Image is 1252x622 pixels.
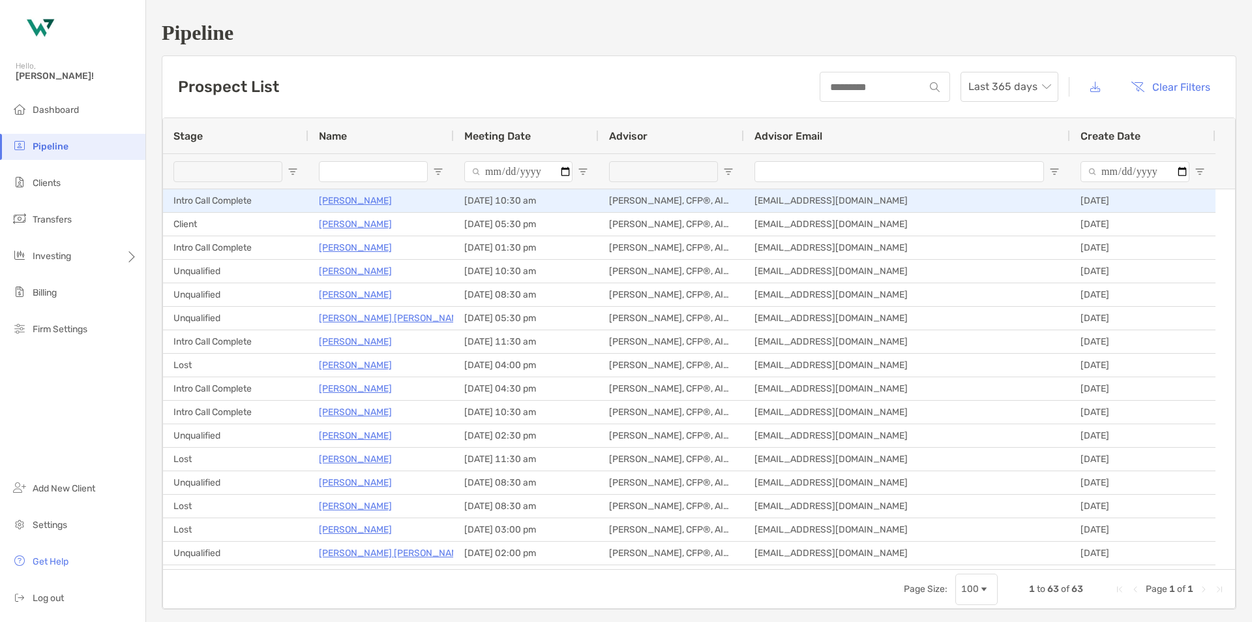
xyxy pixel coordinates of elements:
[319,161,428,182] input: Name Filter Input
[744,213,1070,236] div: [EMAIL_ADDRESS][DOMAIN_NAME]
[319,451,392,467] p: [PERSON_NAME]
[163,307,308,330] div: Unqualified
[578,166,588,177] button: Open Filter Menu
[163,495,308,518] div: Lost
[930,82,940,92] img: input icon
[33,214,72,225] span: Transfers
[599,424,744,447] div: [PERSON_NAME], CFP®, AIF®, CRPC™
[599,189,744,212] div: [PERSON_NAME], CFP®, AIF®, CRPC™
[1070,401,1215,424] div: [DATE]
[1070,330,1215,353] div: [DATE]
[319,310,467,326] a: [PERSON_NAME] [PERSON_NAME]
[744,236,1070,259] div: [EMAIL_ADDRESS][DOMAIN_NAME]
[1070,260,1215,283] div: [DATE]
[454,189,599,212] div: [DATE] 10:30 am
[12,480,27,495] img: add_new_client icon
[173,130,203,142] span: Stage
[12,101,27,117] img: dashboard icon
[744,424,1070,447] div: [EMAIL_ADDRESS][DOMAIN_NAME]
[1070,213,1215,236] div: [DATE]
[454,401,599,424] div: [DATE] 10:30 am
[12,284,27,300] img: billing icon
[955,574,998,605] div: Page Size
[1070,283,1215,306] div: [DATE]
[609,130,648,142] span: Advisor
[319,474,392,491] a: [PERSON_NAME]
[319,287,392,303] a: [PERSON_NAME]
[319,428,392,444] p: [PERSON_NAME]
[599,307,744,330] div: [PERSON_NAME], CFP®, AIF®, CRPC™
[464,130,531,142] span: Meeting Date
[319,193,392,209] a: [PERSON_NAME]
[319,263,392,279] a: [PERSON_NAME]
[599,565,744,588] div: [PERSON_NAME], CFP®, AIF®, CRPC™
[599,448,744,471] div: [PERSON_NAME], CFP®, AIF®, CRPC™
[178,78,279,96] h3: Prospect List
[968,72,1051,101] span: Last 365 days
[1070,518,1215,541] div: [DATE]
[454,354,599,377] div: [DATE] 04:00 pm
[162,21,1236,45] h1: Pipeline
[454,307,599,330] div: [DATE] 05:30 pm
[33,556,68,567] span: Get Help
[1070,424,1215,447] div: [DATE]
[454,330,599,353] div: [DATE] 11:30 am
[599,401,744,424] div: [PERSON_NAME], CFP®, AIF®, CRPC™
[12,247,27,263] img: investing icon
[1070,236,1215,259] div: [DATE]
[1081,130,1140,142] span: Create Date
[723,166,734,177] button: Open Filter Menu
[454,424,599,447] div: [DATE] 02:30 pm
[33,104,79,116] span: Dashboard
[1037,583,1045,595] span: to
[754,130,822,142] span: Advisor Email
[319,381,392,397] p: [PERSON_NAME]
[1195,166,1205,177] button: Open Filter Menu
[1130,584,1140,595] div: Previous Page
[433,166,443,177] button: Open Filter Menu
[1114,584,1125,595] div: First Page
[319,568,392,585] a: [PERSON_NAME]
[744,471,1070,494] div: [EMAIL_ADDRESS][DOMAIN_NAME]
[904,583,947,595] div: Page Size:
[454,260,599,283] div: [DATE] 10:30 am
[454,283,599,306] div: [DATE] 08:30 am
[33,141,68,152] span: Pipeline
[288,166,298,177] button: Open Filter Menu
[1070,448,1215,471] div: [DATE]
[319,545,542,561] a: [PERSON_NAME] [PERSON_NAME] [PERSON_NAME]
[599,471,744,494] div: [PERSON_NAME], CFP®, AIF®, CRPC™
[599,354,744,377] div: [PERSON_NAME], CFP®, AIF®, CRPC™
[319,404,392,420] a: [PERSON_NAME]
[163,213,308,236] div: Client
[1070,471,1215,494] div: [DATE]
[319,521,392,538] a: [PERSON_NAME]
[319,357,392,373] p: [PERSON_NAME]
[12,320,27,336] img: firm-settings icon
[754,161,1044,182] input: Advisor Email Filter Input
[163,448,308,471] div: Lost
[454,495,599,518] div: [DATE] 08:30 am
[1081,161,1189,182] input: Create Date Filter Input
[599,236,744,259] div: [PERSON_NAME], CFP®, AIF®, CRPC™
[33,520,67,531] span: Settings
[163,424,308,447] div: Unqualified
[319,334,392,350] p: [PERSON_NAME]
[744,377,1070,400] div: [EMAIL_ADDRESS][DOMAIN_NAME]
[163,260,308,283] div: Unqualified
[33,324,87,335] span: Firm Settings
[454,377,599,400] div: [DATE] 04:30 pm
[744,354,1070,377] div: [EMAIL_ADDRESS][DOMAIN_NAME]
[163,542,308,565] div: Unqualified
[319,498,392,514] a: [PERSON_NAME]
[744,518,1070,541] div: [EMAIL_ADDRESS][DOMAIN_NAME]
[599,377,744,400] div: [PERSON_NAME], CFP®, AIF®, CRPC™
[454,236,599,259] div: [DATE] 01:30 pm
